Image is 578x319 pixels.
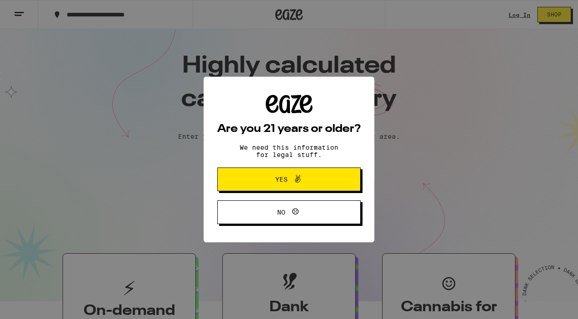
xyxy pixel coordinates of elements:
p: We need this information for legal stuff. [232,144,346,158]
span: No [277,209,285,215]
button: No [217,200,361,224]
span: Yes [275,176,288,183]
h2: Are you 21 years or older? [217,124,361,135]
button: Yes [217,167,361,191]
